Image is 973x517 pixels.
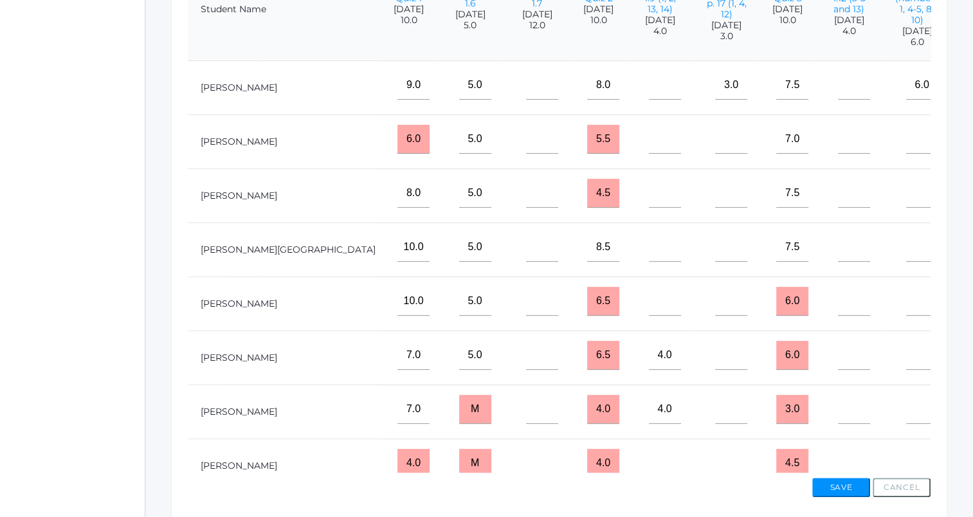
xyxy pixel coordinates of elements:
[772,15,803,26] span: 10.0
[516,9,558,20] span: [DATE]
[639,26,680,37] span: 4.0
[201,136,277,147] a: [PERSON_NAME]
[201,298,277,309] a: [PERSON_NAME]
[772,4,803,15] span: [DATE]
[201,352,277,363] a: [PERSON_NAME]
[450,9,491,20] span: [DATE]
[201,190,277,201] a: [PERSON_NAME]
[516,20,558,31] span: 12.0
[201,244,376,255] a: [PERSON_NAME][GEOGRAPHIC_DATA]
[828,26,869,37] span: 4.0
[201,82,277,93] a: [PERSON_NAME]
[394,4,424,15] span: [DATE]
[706,20,747,31] span: [DATE]
[639,15,680,26] span: [DATE]
[895,26,939,37] span: [DATE]
[583,15,614,26] span: 10.0
[812,478,870,497] button: Save
[828,15,869,26] span: [DATE]
[583,4,614,15] span: [DATE]
[706,31,747,42] span: 3.0
[450,20,491,31] span: 5.0
[201,406,277,417] a: [PERSON_NAME]
[895,37,939,48] span: 6.0
[201,460,277,471] a: [PERSON_NAME]
[873,478,931,497] button: Cancel
[394,15,424,26] span: 10.0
